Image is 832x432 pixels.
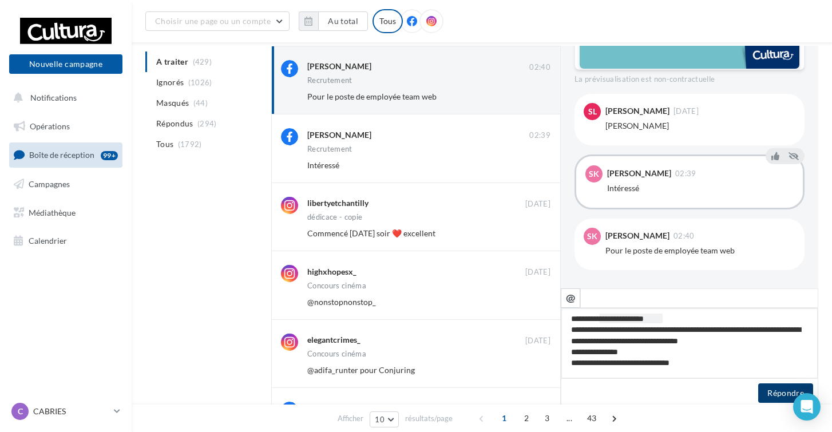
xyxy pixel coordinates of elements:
span: [DATE] [673,108,699,115]
span: (294) [197,119,217,128]
span: Commencé [DATE] soir ❤️ excellent [307,228,435,238]
div: [PERSON_NAME] [307,403,371,414]
span: 02:40 [529,62,550,73]
span: Répondus [156,118,193,129]
button: Notifications [7,86,120,110]
div: elegantcrimes_ [307,334,360,346]
p: CABRIES [33,406,109,417]
span: 10 [375,415,385,424]
div: dédicace - copie [307,213,362,221]
button: Au total [318,11,368,31]
div: Recrutement [307,77,352,84]
div: Concours cinéma [307,282,366,290]
a: C CABRIES [9,401,122,422]
span: résultats/page [405,413,453,424]
span: 02:39 [675,170,696,177]
span: SK [589,168,599,180]
span: SL [588,106,597,117]
span: (1026) [188,78,212,87]
span: Afficher [338,413,363,424]
span: 3 [538,409,556,427]
div: libertyetchantilly [307,197,369,209]
button: Nouvelle campagne [9,54,122,74]
span: Boîte de réception [29,150,94,160]
a: Boîte de réception99+ [7,142,125,167]
div: highxhopesx_ [307,266,356,278]
span: ... [560,409,579,427]
div: 99+ [101,151,118,160]
div: [PERSON_NAME] [605,232,669,240]
span: 1 [495,409,513,427]
div: Tous [373,9,403,33]
div: [PERSON_NAME] [605,120,795,132]
span: [DATE] [525,199,550,209]
div: [PERSON_NAME] [607,169,671,177]
span: (1792) [178,140,202,149]
button: @ [561,288,580,308]
span: 43 [583,409,601,427]
div: Recrutement [307,145,352,153]
div: [PERSON_NAME] [605,107,669,115]
div: Pour le poste de employée team web [605,245,795,256]
a: Opérations [7,114,125,138]
button: 10 [370,411,399,427]
div: [PERSON_NAME] [307,61,371,72]
i: @ [566,292,576,303]
span: @adifa_runter pour Conjuring [307,365,415,375]
span: Médiathèque [29,207,76,217]
span: 2 [517,409,536,427]
button: Choisir une page ou un compte [145,11,290,31]
span: Pour le poste de employée team web [307,92,437,101]
div: Open Intercom Messenger [793,393,821,421]
span: SK [587,231,597,242]
span: 02:39 [529,130,550,141]
span: Tous [156,138,173,150]
span: C [18,406,23,417]
div: Intéressé [607,183,794,194]
a: Médiathèque [7,201,125,225]
a: Calendrier [7,229,125,253]
span: Choisir une page ou un compte [155,16,271,26]
span: Intéressé [307,160,339,170]
span: 02:40 [673,232,695,240]
button: Au total [299,11,368,31]
span: (44) [193,98,208,108]
span: Ignorés [156,77,184,88]
a: Campagnes [7,172,125,196]
span: [DATE] [525,267,550,278]
div: La prévisualisation est non-contractuelle [575,70,805,85]
div: [PERSON_NAME] [307,129,371,141]
span: Masqués [156,97,189,109]
button: Répondre [758,383,813,403]
span: Campagnes [29,179,70,189]
span: @nonstopnonstop_ [307,297,376,307]
span: Opérations [30,121,70,131]
span: Notifications [30,93,77,102]
span: Calendrier [29,236,67,245]
div: Concours cinéma [307,350,366,358]
span: [DATE] [525,336,550,346]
